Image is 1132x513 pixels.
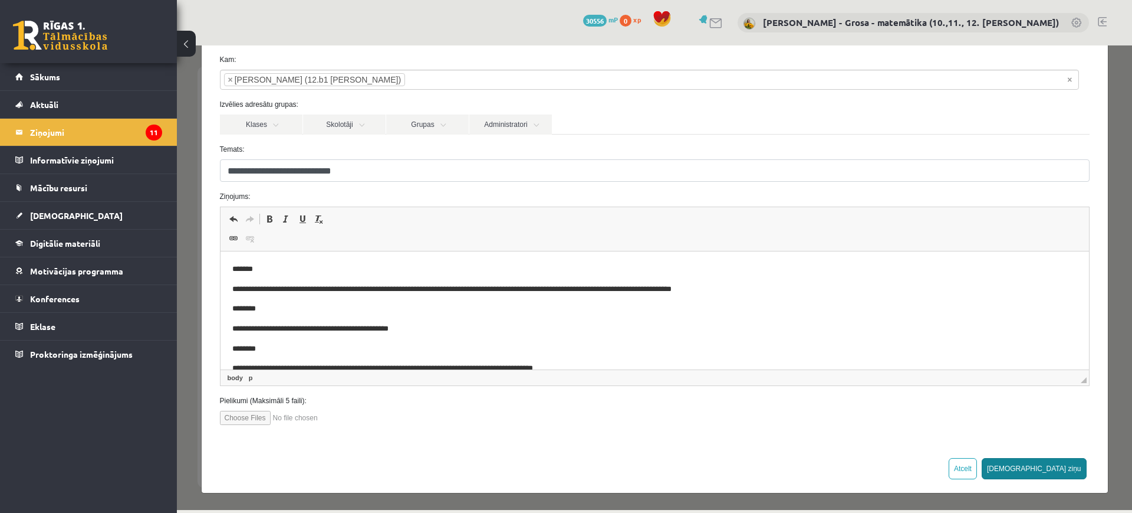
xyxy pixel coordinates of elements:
[30,238,100,249] span: Digitālie materiāli
[47,28,229,41] li: Šarlote Jete Ivanovska (12.b1 JK klase)
[15,313,162,340] a: Eklase
[146,125,162,140] i: 11
[65,185,81,201] a: Atsaistīt
[30,210,123,221] span: [DEMOGRAPHIC_DATA]
[15,202,162,229] a: [DEMOGRAPHIC_DATA]
[209,69,292,89] a: Grupas
[772,413,800,434] button: Atcelt
[34,54,922,64] label: Izvēlies adresātu grupas:
[34,9,922,19] label: Kam:
[890,28,895,40] span: Noņemt visus vienumus
[51,28,56,40] span: ×
[30,99,58,110] span: Aktuāli
[30,321,55,332] span: Eklase
[15,91,162,118] a: Aktuāli
[134,166,150,181] a: Noņemt stilus
[12,12,857,407] body: Bagātinātā teksta redaktors, wiswyg-editor-47024882043100-1757954707-108
[15,146,162,174] a: Informatīvie ziņojumi
[101,166,117,181] a: Slīpraksts (vadīšanas taustiņš+I)
[743,18,755,30] img: Laima Tukāne - Grosa - matemātika (10.,11., 12. klase)
[30,71,60,82] span: Sākums
[43,69,126,89] a: Klases
[292,69,375,89] a: Administratori
[30,266,123,276] span: Motivācijas programma
[34,146,922,156] label: Ziņojums:
[15,285,162,312] a: Konferences
[633,15,641,24] span: xp
[620,15,647,24] a: 0 xp
[15,119,162,146] a: Ziņojumi11
[30,349,133,360] span: Proktoringa izmēģinājums
[48,166,65,181] a: Atcelt (vadīšanas taustiņš+Z)
[15,230,162,257] a: Digitālie materiāli
[763,17,1059,28] a: [PERSON_NAME] - Grosa - matemātika (10.,11., 12. [PERSON_NAME])
[13,21,107,50] a: Rīgas 1. Tālmācības vidusskola
[608,15,618,24] span: mP
[30,293,80,304] span: Konferences
[126,69,209,89] a: Skolotāji
[117,166,134,181] a: Pasvītrojums (vadīšanas taustiņš+U)
[15,174,162,201] a: Mācību resursi
[583,15,607,27] span: 30556
[15,257,162,285] a: Motivācijas programma
[70,327,78,338] a: p elements
[30,182,87,193] span: Mācību resursi
[84,166,101,181] a: Treknraksts (vadīšanas taustiņš+B)
[44,206,912,324] iframe: Bagātinātā teksta redaktors, wiswyg-editor-47024882043100-1757954707-108
[48,327,68,338] a: body elements
[904,332,910,338] span: Mērogot
[15,341,162,368] a: Proktoringa izmēģinājums
[15,63,162,90] a: Sākums
[34,350,922,361] label: Pielikumi (Maksimāli 5 faili):
[30,146,162,174] legend: Informatīvie ziņojumi
[805,413,910,434] button: [DEMOGRAPHIC_DATA] ziņu
[30,119,162,146] legend: Ziņojumi
[34,99,922,109] label: Temats:
[48,185,65,201] a: Saite (vadīšanas taustiņš+K)
[620,15,631,27] span: 0
[65,166,81,181] a: Atkārtot (vadīšanas taustiņš+Y)
[583,15,618,24] a: 30556 mP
